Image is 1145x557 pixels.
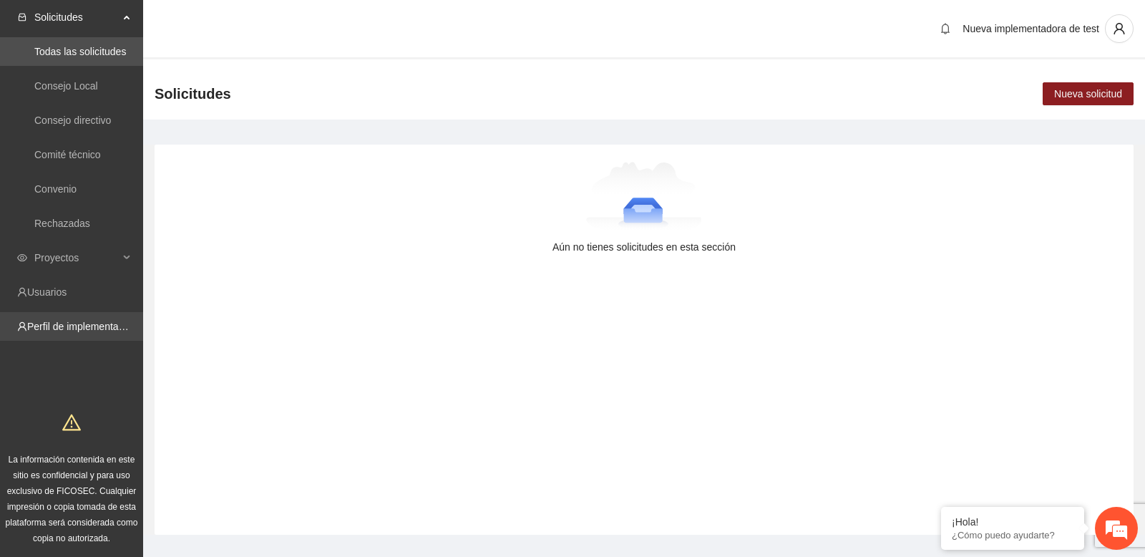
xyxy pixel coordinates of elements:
[177,239,1111,255] div: Aún no tienes solicitudes en esta sección
[6,455,138,543] span: La información contenida en este sitio es confidencial y para uso exclusivo de FICOSEC. Cualquier...
[34,183,77,195] a: Convenio
[17,12,27,22] span: inbox
[34,243,119,272] span: Proyectos
[952,516,1073,528] div: ¡Hola!
[235,7,269,42] div: Minimizar ventana de chat en vivo
[34,149,101,160] a: Comité técnico
[62,413,81,432] span: warning
[34,80,98,92] a: Consejo Local
[27,286,67,298] a: Usuarios
[17,253,27,263] span: eye
[935,23,956,34] span: bell
[1054,86,1122,102] span: Nueva solicitud
[155,82,231,105] span: Solicitudes
[27,321,139,332] a: Perfil de implementadora
[34,115,111,126] a: Consejo directivo
[934,17,957,40] button: bell
[34,218,90,229] a: Rechazadas
[34,3,119,32] span: Solicitudes
[952,530,1073,541] p: ¿Cómo puedo ayudarte?
[83,191,198,336] span: Estamos en línea.
[7,391,273,441] textarea: Escriba su mensaje y pulse “Intro”
[586,162,703,233] img: Aún no tienes solicitudes en esta sección
[74,73,240,92] div: Chatee con nosotros ahora
[1043,82,1134,105] button: Nueva solicitud
[963,23,1099,34] span: Nueva implementadora de test
[1106,22,1133,35] span: user
[34,46,126,57] a: Todas las solicitudes
[1105,14,1134,43] button: user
